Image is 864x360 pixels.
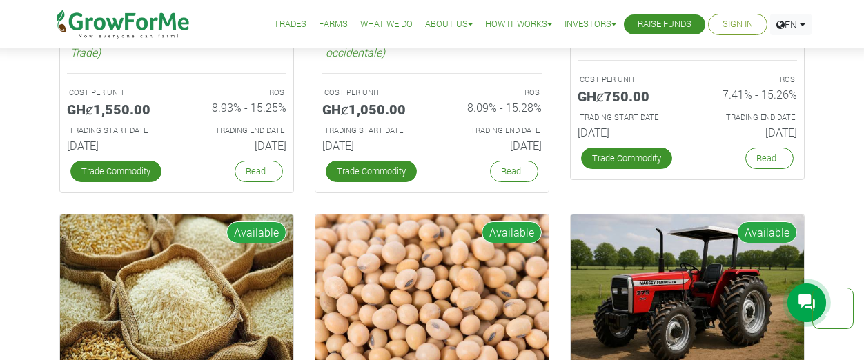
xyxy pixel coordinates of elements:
[444,87,540,99] p: ROS
[490,161,538,182] a: Read...
[580,74,675,86] p: COST PER UNIT
[698,126,797,139] h6: [DATE]
[187,139,286,152] h6: [DATE]
[69,87,164,99] p: COST PER UNIT
[67,139,166,152] h6: [DATE]
[442,139,542,152] h6: [DATE]
[581,148,672,169] a: Trade Commodity
[226,221,286,243] span: Available
[70,161,161,182] a: Trade Commodity
[737,221,797,243] span: Available
[187,101,286,114] h6: 8.93% - 15.25%
[69,125,164,137] p: Estimated Trading Start Date
[189,87,284,99] p: ROS
[67,101,166,117] h5: GHȼ1,550.00
[578,126,677,139] h6: [DATE]
[700,74,795,86] p: ROS
[322,139,422,152] h6: [DATE]
[638,17,691,32] a: Raise Funds
[700,112,795,123] p: Estimated Trading End Date
[580,112,675,123] p: Estimated Trading Start Date
[324,125,420,137] p: Estimated Trading Start Date
[326,161,417,182] a: Trade Commodity
[745,148,794,169] a: Read...
[322,101,422,117] h5: GHȼ1,050.00
[485,17,552,32] a: How it Works
[698,88,797,101] h6: 7.41% - 15.26%
[444,125,540,137] p: Estimated Trading End Date
[578,88,677,104] h5: GHȼ750.00
[360,17,413,32] a: What We Do
[425,17,473,32] a: About Us
[723,17,753,32] a: Sign In
[564,17,616,32] a: Investors
[235,161,283,182] a: Read...
[189,125,284,137] p: Estimated Trading End Date
[770,14,812,35] a: EN
[319,17,348,32] a: Farms
[324,87,420,99] p: COST PER UNIT
[482,221,542,243] span: Available
[442,101,542,114] h6: 8.09% - 15.28%
[274,17,306,32] a: Trades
